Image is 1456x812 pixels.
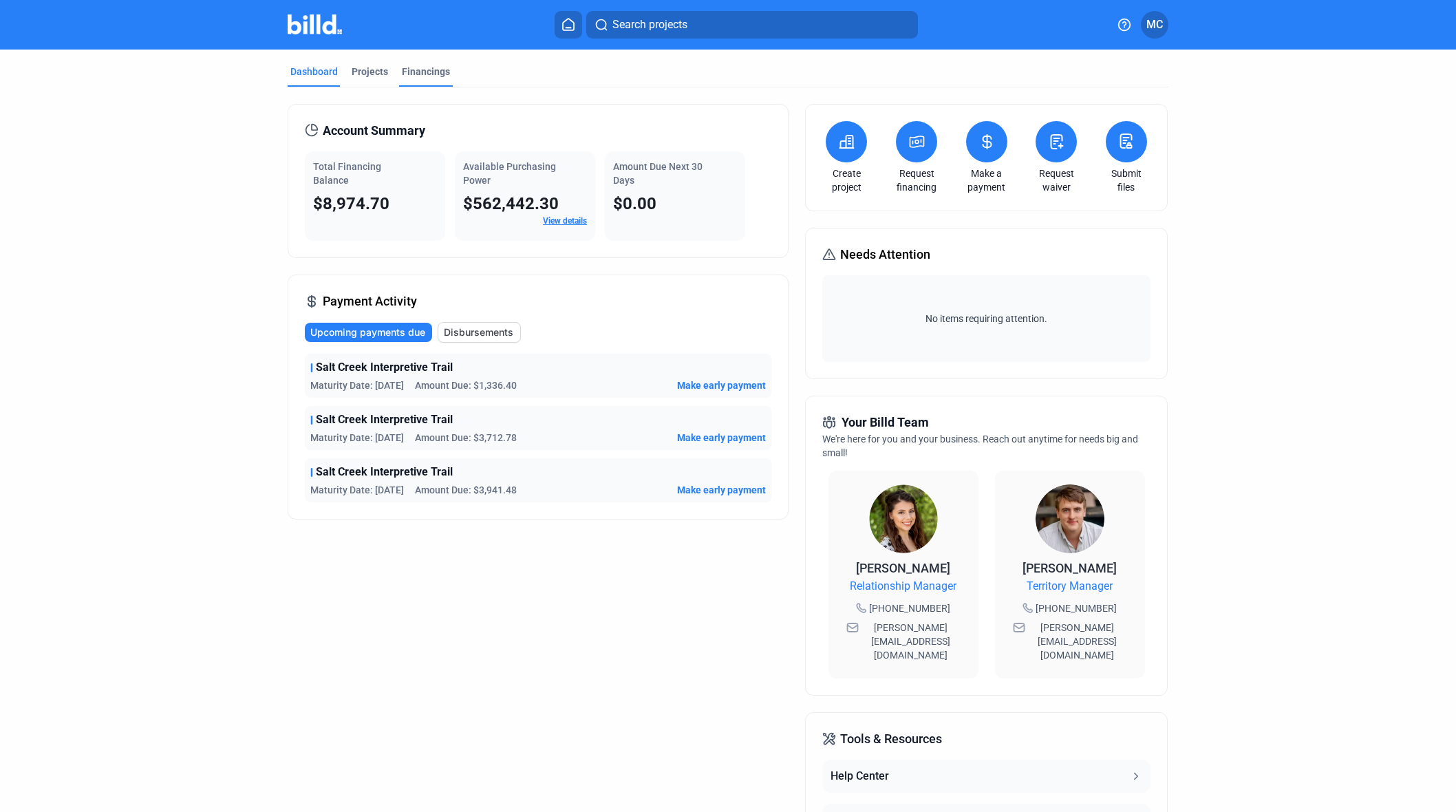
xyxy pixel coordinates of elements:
[415,431,517,445] span: Amount Due: $3,712.78
[463,194,559,213] span: $562,442.30
[1032,167,1080,194] a: Request waiver
[1027,578,1113,595] span: Territory Manager
[828,312,1144,325] span: No items requiring attention.
[822,434,1138,458] span: We're here for you and your business. Reach out anytime for needs big and small!
[840,729,942,749] span: Tools & Resources
[316,359,453,376] span: Salt Creek Interpretive Trail
[850,578,956,595] span: Relationship Manager
[402,65,450,78] div: Financings
[677,378,766,392] button: Make early payment
[1036,601,1117,615] span: [PHONE_NUMBER]
[613,194,656,213] span: $0.00
[310,325,425,339] span: Upcoming payments due
[310,378,404,392] span: Maturity Date: [DATE]
[288,14,342,34] img: Billd Company Logo
[463,161,556,186] span: Available Purchasing Power
[323,121,425,140] span: Account Summary
[842,413,929,432] span: Your Billd Team
[892,167,941,194] a: Request financing
[352,65,388,78] div: Projects
[438,322,521,343] button: Disbursements
[861,621,961,662] span: [PERSON_NAME][EMAIL_ADDRESS][DOMAIN_NAME]
[444,325,513,339] span: Disbursements
[1023,561,1117,575] span: [PERSON_NAME]
[313,194,389,213] span: $8,974.70
[1146,17,1163,33] span: MC
[415,378,517,392] span: Amount Due: $1,336.40
[831,768,889,784] div: Help Center
[316,412,453,428] span: Salt Creek Interpretive Trail
[415,483,517,497] span: Amount Due: $3,941.48
[310,431,404,445] span: Maturity Date: [DATE]
[310,483,404,497] span: Maturity Date: [DATE]
[822,167,870,194] a: Create project
[856,561,950,575] span: [PERSON_NAME]
[1102,167,1150,194] a: Submit files
[586,11,918,39] button: Search projects
[543,216,587,226] a: View details
[1141,11,1168,39] button: MC
[822,760,1150,793] button: Help Center
[869,484,938,553] img: Relationship Manager
[1036,484,1104,553] img: Territory Manager
[1028,621,1127,662] span: [PERSON_NAME][EMAIL_ADDRESS][DOMAIN_NAME]
[677,483,766,497] button: Make early payment
[305,323,432,342] button: Upcoming payments due
[869,601,950,615] span: [PHONE_NUMBER]
[290,65,338,78] div: Dashboard
[613,161,703,186] span: Amount Due Next 30 Days
[677,431,766,445] button: Make early payment
[612,17,687,33] span: Search projects
[313,161,381,186] span: Total Financing Balance
[323,292,417,311] span: Payment Activity
[840,245,930,264] span: Needs Attention
[963,167,1011,194] a: Make a payment
[316,464,453,480] span: Salt Creek Interpretive Trail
